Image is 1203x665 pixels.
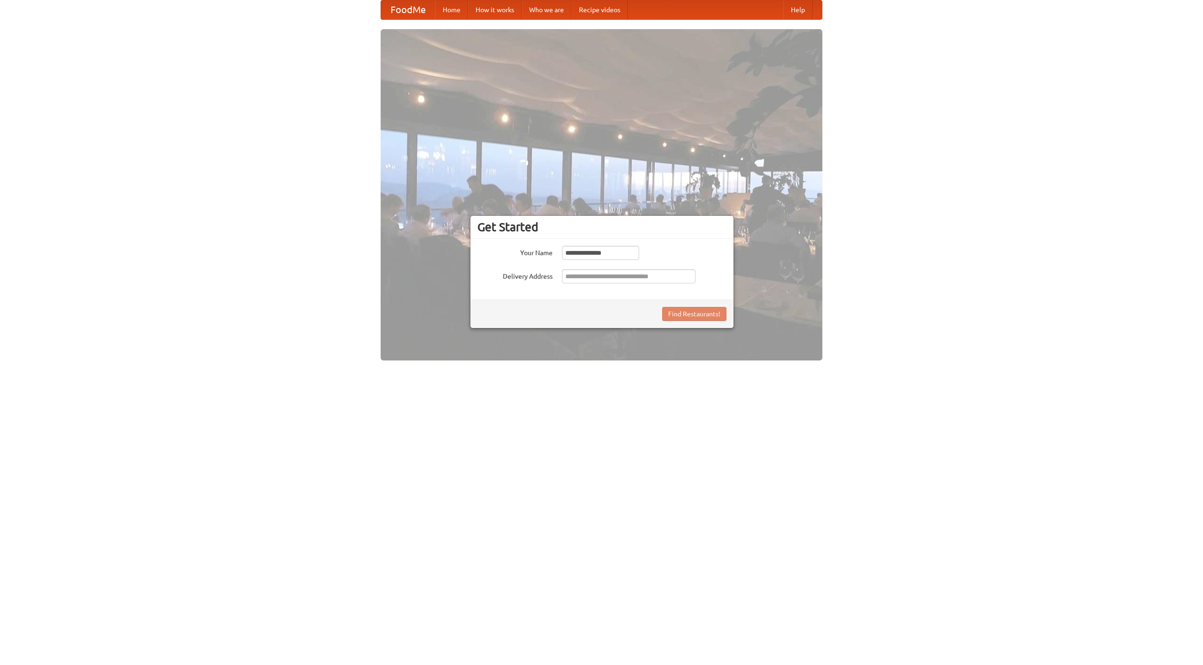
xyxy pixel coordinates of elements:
h3: Get Started [477,220,726,234]
a: Home [435,0,468,19]
a: Help [783,0,812,19]
label: Delivery Address [477,269,553,281]
a: Who we are [522,0,571,19]
button: Find Restaurants! [662,307,726,321]
label: Your Name [477,246,553,258]
a: FoodMe [381,0,435,19]
a: Recipe videos [571,0,628,19]
a: How it works [468,0,522,19]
